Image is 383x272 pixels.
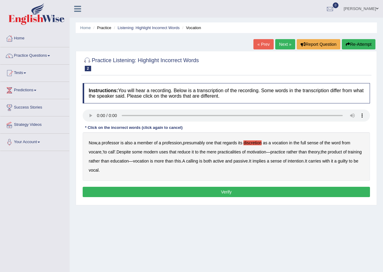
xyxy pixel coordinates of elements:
h4: You will hear a recording. Below is a transcription of the recording. Some words in the transcrip... [83,83,370,103]
b: the [324,140,330,145]
a: Practice Questions [0,47,69,62]
b: from [342,140,350,145]
b: professor [102,140,119,145]
b: practice [270,149,285,154]
a: Next » [275,39,295,49]
b: product [328,149,342,154]
button: Verify [83,187,370,197]
b: It [305,159,307,163]
b: vocation [133,159,149,163]
b: presumably [183,140,205,145]
b: a [134,140,136,145]
b: of [320,140,323,145]
b: Despite [117,149,131,154]
b: education [111,159,129,163]
b: profession [162,140,182,145]
b: training [348,149,362,154]
button: Re-Attempt [342,39,375,49]
a: Home [80,25,91,30]
b: guilty [338,159,348,163]
a: Your Account [0,134,69,149]
b: this [174,159,181,163]
b: as [263,140,267,145]
b: the [200,149,205,154]
li: Practice [92,25,111,31]
b: reduce [177,149,190,154]
b: word [332,140,341,145]
b: is [199,159,202,163]
b: both [203,159,212,163]
b: also [125,140,133,145]
a: Listening: Highlight Incorrect Words [117,25,180,30]
b: a [98,140,101,145]
b: call' [108,149,115,154]
b: the [293,140,299,145]
span: 2 [85,66,91,71]
b: of [242,149,246,154]
b: member [137,140,153,145]
b: a [267,159,269,163]
b: than [101,159,109,163]
b: that [169,149,176,154]
b: with [322,159,330,163]
b: 'to [103,149,107,154]
b: it [331,159,333,163]
b: to [195,149,199,154]
b: Now [89,140,97,145]
b: of [283,159,286,163]
b: is [150,159,153,163]
b: sense [270,159,282,163]
b: a [269,140,271,145]
b: modern [144,149,158,154]
b: in [289,140,292,145]
b: a [334,159,337,163]
b: active [213,159,224,163]
b: to [349,159,352,163]
b: uses [159,149,168,154]
b: some [132,149,142,154]
b: the [321,149,326,154]
a: Home [0,30,69,45]
b: theory [308,149,319,154]
b: vocare [89,149,101,154]
b: rather [89,159,100,163]
b: discretion [243,140,262,145]
b: than [165,159,173,163]
a: Predictions [0,82,69,97]
button: Report Question [297,39,340,49]
b: one [206,140,213,145]
b: motivation [247,149,266,154]
span: 0 [333,2,339,8]
b: It [249,159,251,163]
h2: Practice Listening: Highlight Incorrect Words [83,56,199,71]
b: calling [186,159,198,163]
b: implies [253,159,266,163]
b: its [238,140,242,145]
div: , , , . — , — . . . . [83,132,370,181]
b: than [299,149,307,154]
b: passive [233,159,248,163]
b: rather [286,149,298,154]
a: « Prev [253,39,273,49]
b: mere [207,149,216,154]
b: of [154,140,158,145]
b: of [343,149,347,154]
b: be [354,159,358,163]
b: carries [308,159,321,163]
b: vocation [272,140,288,145]
b: practicalities [218,149,241,154]
a: Tests [0,65,69,80]
b: vocal [89,168,99,173]
b: it [192,149,194,154]
b: full [301,140,306,145]
a: Strategy Videos [0,116,69,132]
b: that [214,140,221,145]
li: Vocation [181,25,201,31]
b: Instructions: [89,88,118,93]
b: sense [307,140,319,145]
b: more [154,159,164,163]
b: intention [288,159,304,163]
div: * Click on the incorrect words (click again to cancel) [83,125,185,130]
b: and [225,159,232,163]
b: is [121,140,124,145]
